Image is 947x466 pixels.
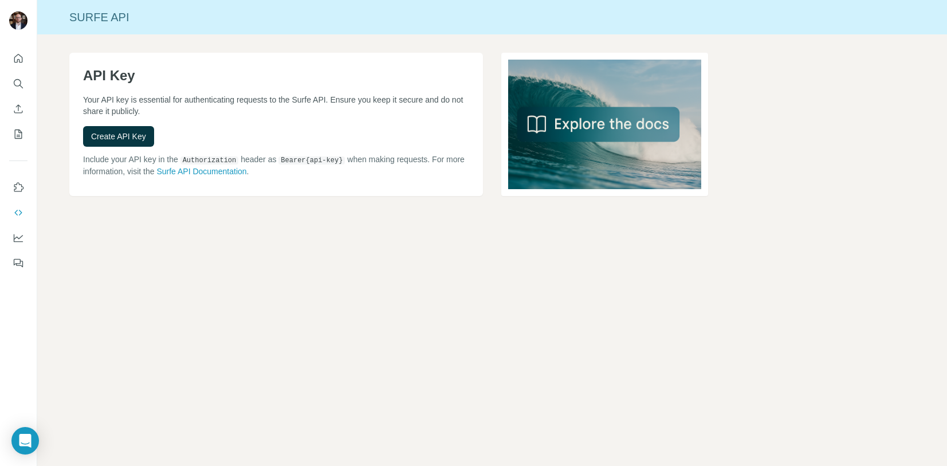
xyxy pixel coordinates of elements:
[83,66,469,85] h1: API Key
[180,156,239,165] code: Authorization
[9,202,27,223] button: Use Surfe API
[278,156,345,165] code: Bearer {api-key}
[83,94,469,117] p: Your API key is essential for authenticating requests to the Surfe API. Ensure you keep it secure...
[9,48,27,69] button: Quick start
[83,154,469,177] p: Include your API key in the header as when making requests. For more information, visit the .
[9,228,27,248] button: Dashboard
[9,73,27,94] button: Search
[9,177,27,198] button: Use Surfe on LinkedIn
[9,124,27,144] button: My lists
[156,167,246,176] a: Surfe API Documentation
[9,253,27,273] button: Feedback
[9,11,27,30] img: Avatar
[37,9,947,25] div: Surfe API
[91,131,146,142] span: Create API Key
[9,99,27,119] button: Enrich CSV
[11,427,39,455] div: Open Intercom Messenger
[83,126,154,147] button: Create API Key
